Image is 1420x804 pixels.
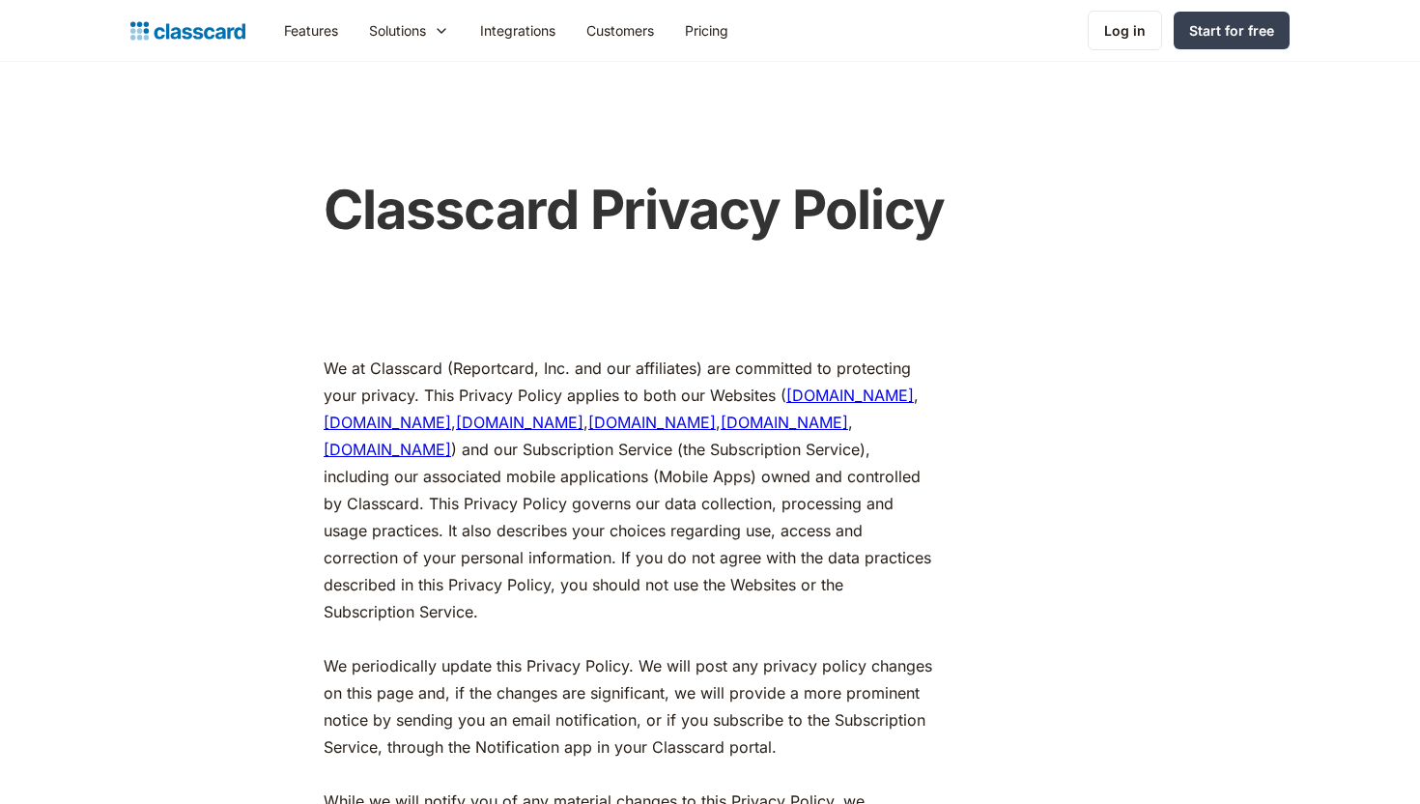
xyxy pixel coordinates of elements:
a: [DOMAIN_NAME] [324,440,451,459]
a: Log in [1088,11,1162,50]
a: Features [269,9,354,52]
a: [DOMAIN_NAME] [456,413,583,432]
h1: Classcard Privacy Policy [324,178,1077,243]
a: Logo [130,17,245,44]
a: Customers [571,9,669,52]
div: Solutions [369,20,426,41]
a: [DOMAIN_NAME] [588,413,716,432]
a: [DOMAIN_NAME] [324,413,451,432]
div: Start for free [1189,20,1274,41]
a: [DOMAIN_NAME] [786,386,914,405]
a: Pricing [669,9,744,52]
a: Start for free [1174,12,1290,49]
a: Integrations [465,9,571,52]
a: [DOMAIN_NAME] [721,413,848,432]
div: Solutions [354,9,465,52]
div: Log in [1104,20,1146,41]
